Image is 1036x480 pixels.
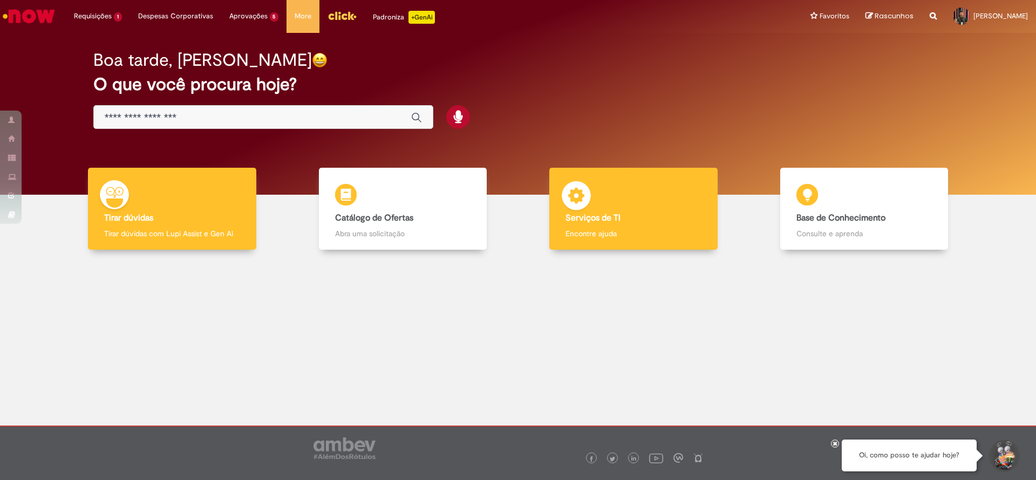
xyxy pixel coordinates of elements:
b: Catálogo de Ofertas [335,212,413,223]
img: ServiceNow [1,5,57,27]
span: Favoritos [820,11,849,22]
h2: Boa tarde, [PERSON_NAME] [93,51,312,70]
img: logo_footer_facebook.png [589,456,594,462]
div: Oi, como posso te ajudar hoje? [842,440,977,471]
img: happy-face.png [312,52,328,68]
span: 1 [114,12,122,22]
span: Aprovações [229,11,268,22]
a: Tirar dúvidas Tirar dúvidas com Lupi Assist e Gen Ai [57,168,288,250]
p: Consulte e aprenda [796,228,932,239]
p: Tirar dúvidas com Lupi Assist e Gen Ai [104,228,240,239]
span: Despesas Corporativas [138,11,213,22]
p: +GenAi [408,11,435,24]
span: Requisições [74,11,112,22]
span: More [295,11,311,22]
h2: O que você procura hoje? [93,75,943,94]
span: 5 [270,12,279,22]
b: Serviços de TI [565,212,621,223]
div: Padroniza [373,11,435,24]
span: [PERSON_NAME] [973,11,1028,20]
a: Catálogo de Ofertas Abra uma solicitação [288,168,519,250]
img: logo_footer_naosei.png [693,453,703,463]
img: logo_footer_workplace.png [673,453,683,463]
b: Tirar dúvidas [104,212,153,223]
img: logo_footer_linkedin.png [631,456,637,462]
img: logo_footer_ambev_rotulo_gray.png [313,437,376,459]
a: Rascunhos [865,11,914,22]
img: logo_footer_youtube.png [649,451,663,465]
span: Rascunhos [875,11,914,21]
img: click_logo_yellow_360x200.png [328,8,357,24]
b: Base de Conhecimento [796,212,885,223]
img: logo_footer_twitter.png [610,456,615,462]
a: Serviços de TI Encontre ajuda [518,168,749,250]
p: Encontre ajuda [565,228,701,239]
p: Abra uma solicitação [335,228,471,239]
button: Iniciar Conversa de Suporte [987,440,1020,472]
a: Base de Conhecimento Consulte e aprenda [749,168,980,250]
